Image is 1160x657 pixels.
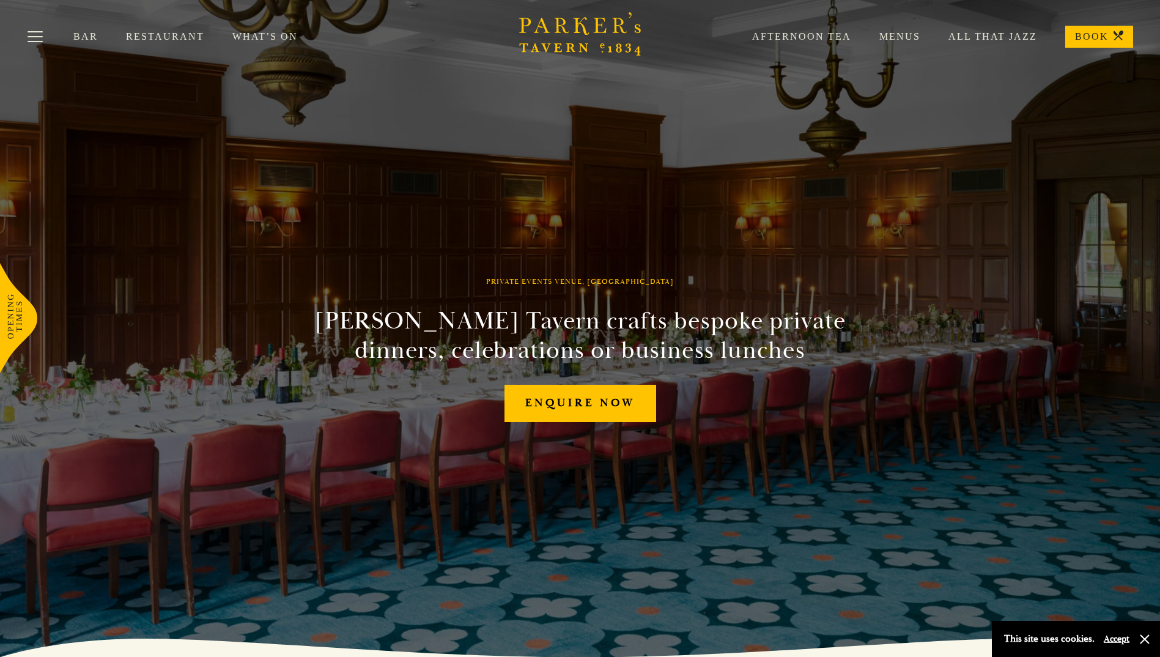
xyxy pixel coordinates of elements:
a: Enquire now [504,385,656,422]
button: Accept [1104,633,1129,645]
h1: Private Events Venue, [GEOGRAPHIC_DATA] [486,278,674,286]
h2: [PERSON_NAME] Tavern crafts bespoke private dinners, celebrations or business lunches [301,306,859,365]
p: This site uses cookies. [1004,630,1095,648]
button: Close and accept [1139,633,1151,645]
